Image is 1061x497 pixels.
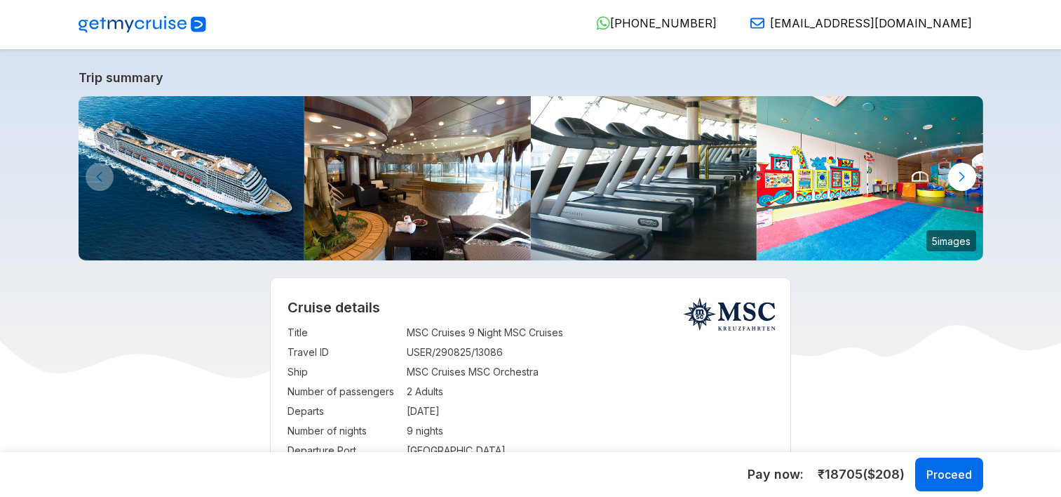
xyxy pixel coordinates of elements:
[407,441,773,460] td: [GEOGRAPHIC_DATA]
[596,16,610,30] img: WhatsApp
[79,70,983,85] a: Trip summary
[748,466,804,483] h5: Pay now :
[400,362,407,382] td: :
[288,402,400,421] td: Departs
[610,16,717,30] span: [PHONE_NUMBER]
[757,96,983,260] img: or_public_area_family_children_03.jpg
[304,96,531,260] img: or_public_area_relaxation_01.jpg
[288,343,400,362] td: Travel ID
[585,16,717,30] a: [PHONE_NUMBER]
[288,362,400,382] td: Ship
[739,16,972,30] a: [EMAIL_ADDRESS][DOMAIN_NAME]
[288,421,400,441] td: Number of nights
[288,382,400,402] td: Number of passengers
[750,16,764,30] img: Email
[400,402,407,421] td: :
[400,441,407,460] td: :
[770,16,972,30] span: [EMAIL_ADDRESS][DOMAIN_NAME]
[288,441,400,460] td: Departure Port
[407,343,773,362] td: USER/290825/13086
[915,458,983,491] button: Proceed
[407,402,773,421] td: [DATE]
[818,465,905,484] span: ₹ 18705 ($ 208 )
[288,323,400,343] td: Title
[407,323,773,343] td: MSC Cruises 9 Night MSC Cruises
[288,299,773,316] h2: Cruise details
[79,96,305,260] img: 228293fb34c96db89f9a6bae02923bc5.jpeg
[400,343,407,362] td: :
[531,96,757,260] img: or_public_area_fitness_02.jpg
[400,421,407,441] td: :
[407,421,773,441] td: 9 nights
[926,230,976,251] small: 5 images
[407,382,773,402] td: 2 Adults
[400,323,407,343] td: :
[407,362,773,382] td: MSC Cruises MSC Orchestra
[400,382,407,402] td: :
